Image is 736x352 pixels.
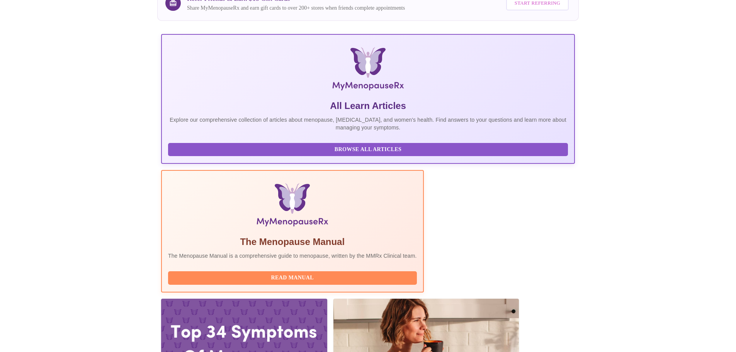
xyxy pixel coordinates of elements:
span: Browse All Articles [176,145,560,155]
img: MyMenopauseRx Logo [230,47,506,94]
img: Menopause Manual [207,183,377,230]
h5: The Menopause Manual [168,236,417,248]
p: Share MyMenopauseRx and earn gift cards to over 200+ stores when friends complete appointments [187,4,405,12]
p: Explore our comprehensive collection of articles about menopause, [MEDICAL_DATA], and women's hea... [168,116,568,131]
a: Read Manual [168,274,419,281]
span: Read Manual [176,273,409,283]
h5: All Learn Articles [168,100,568,112]
button: Browse All Articles [168,143,568,156]
a: Browse All Articles [168,146,570,152]
button: Read Manual [168,271,417,285]
p: The Menopause Manual is a comprehensive guide to menopause, written by the MMRx Clinical team. [168,252,417,260]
